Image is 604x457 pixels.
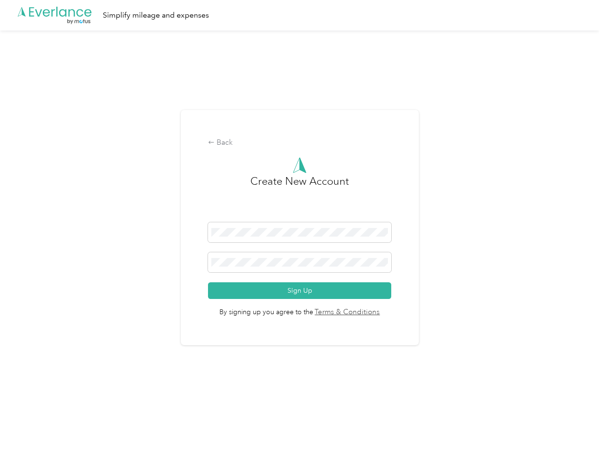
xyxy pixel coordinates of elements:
[208,137,391,149] div: Back
[313,307,380,318] a: Terms & Conditions
[208,299,391,318] span: By signing up you agree to the
[250,173,349,222] h3: Create New Account
[208,282,391,299] button: Sign Up
[103,10,209,21] div: Simplify mileage and expenses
